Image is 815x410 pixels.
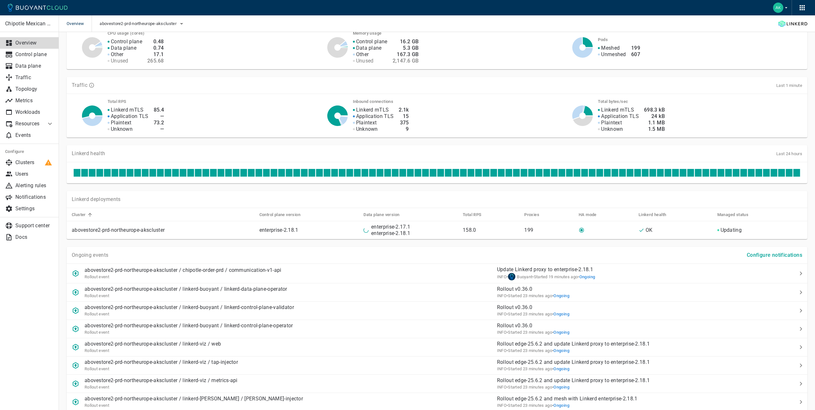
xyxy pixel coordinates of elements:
p: Linkerd mTLS [601,107,634,113]
relative-time: 23 minutes ago [523,385,552,389]
p: abovestore2-prd-northeurope-akscluster / linkerd-viz / metrics-api [85,377,238,384]
span: INFO [497,330,507,335]
span: INFO [497,348,507,353]
span: Total RPS [463,212,490,218]
button: abovestore2-prd-northeurope-akscluster [100,19,185,29]
span: HA mode [579,212,605,218]
p: abovestore2-prd-northeurope-akscluster / linkerd-buoyant / linkerd-control-plane-validator [85,304,294,311]
span: INFO [497,274,507,279]
h5: Cluster [72,212,86,217]
h4: 85.4 [154,107,164,113]
relative-time: 23 minutes ago [523,348,552,353]
h4: 5.3 GB [393,45,419,51]
span: Ongoing [553,348,569,353]
span: Rollout event [85,293,109,298]
p: Settings [15,205,54,212]
p: Docs [15,234,54,240]
relative-time: 23 minutes ago [523,330,552,335]
p: Users [15,171,54,177]
p: Overview [15,40,54,46]
span: Rollout event [85,274,109,279]
span: Last 1 minute [776,83,802,88]
img: Adam Kemper [773,3,783,13]
span: Cluster [72,212,94,218]
p: Linkerd mTLS [356,107,389,113]
p: abovestore2-prd-northeurope-akscluster / linkerd-buoyant / linkerd-control-plane-operator [85,322,293,329]
p: Alerting rules [15,182,54,189]
span: Last 24 hours [776,151,802,156]
span: Data plane version [363,212,408,218]
p: 158.0 [463,227,519,233]
span: Ongoing [553,366,569,371]
h4: 9 [399,126,409,132]
span: • [552,312,569,316]
span: • [552,348,569,353]
p: Notifications [15,194,54,200]
p: Clusters [15,159,54,166]
span: • [578,274,595,279]
h5: Control plane version [259,212,300,217]
p: Linkerd mTLS [111,107,144,113]
p: abovestore2-prd-northeurope-akscluster / linkerd-buoyant / linkerd-data-plane-operator [85,286,287,292]
span: INFO [497,403,507,408]
h5: Managed status [717,212,749,217]
span: Rollout event [85,330,109,335]
p: Application TLS [601,113,639,120]
span: Wed, 20 Aug 2025 18:41:00 EDT / Wed, 20 Aug 2025 22:41:00 UTC [507,385,552,389]
h5: Total RPS [463,212,482,217]
p: Topology [15,86,54,92]
relative-time: 23 minutes ago [523,403,552,408]
span: • [552,366,569,371]
h4: — [154,126,164,132]
span: Ongoing [553,403,569,408]
span: Ongoing [579,274,595,279]
h5: Data plane version [363,212,399,217]
p: Resources [15,121,41,127]
p: Support center [15,222,54,229]
h4: 2.1k [399,107,409,113]
span: Wed, 20 Aug 2025 18:44:35 EDT / Wed, 20 Aug 2025 22:44:35 UTC [532,274,578,279]
p: Data plane [15,63,54,69]
p: abovestore2-prd-northeurope-akscluster / chipotle-order-prd / communication-v1-api [85,267,281,273]
span: • [552,330,569,335]
p: Workloads [15,109,54,115]
p: abovestore2-prd-northeurope-akscluster / linkerd-viz / web [85,341,221,347]
span: INFO [497,385,507,389]
span: • [552,385,569,389]
p: Unmeshed [601,51,626,58]
p: Rollout edge-25.6.2 and update Linkerd proxy to enterprise-2.18.1 [497,341,776,347]
p: Meshed [601,45,620,51]
p: Traffic [15,74,54,81]
button: Configure notifications [744,249,805,261]
span: Control plane version [259,212,309,218]
p: Control plane [15,51,54,58]
h4: 607 [631,51,640,58]
span: Rollout event [85,348,109,353]
span: INFO [497,312,507,316]
span: Ongoing [553,330,569,335]
p: Other [111,51,124,58]
h4: 375 [399,120,409,126]
p: Metrics [15,97,54,104]
p: Application TLS [356,113,394,120]
p: Update Linkerd proxy to enterprise-2.18.1 [497,266,776,273]
h5: Configure [5,149,54,154]
span: Managed status [717,212,757,218]
span: Wed, 20 Aug 2025 18:41:03 EDT / Wed, 20 Aug 2025 22:41:03 UTC [507,312,552,316]
p: Data plane [111,45,136,51]
h4: 73.2 [154,120,164,126]
span: Ongoing [553,312,569,316]
a: enterprise-2.18.1 [371,230,410,236]
span: • [507,274,508,279]
h4: — [154,113,164,120]
span: Wed, 20 Aug 2025 18:41:00 EDT / Wed, 20 Aug 2025 22:41:00 UTC [507,403,552,408]
h4: 17.1 [147,51,164,58]
p: Unknown [111,126,133,132]
p: OK [646,227,653,233]
span: Rollout event [85,385,109,389]
p: Plaintext [601,120,622,126]
p: Linkerd health [72,150,105,157]
p: Traffic [72,82,87,88]
h4: 1.5 MB [644,126,665,132]
span: Ongoing [553,385,569,389]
